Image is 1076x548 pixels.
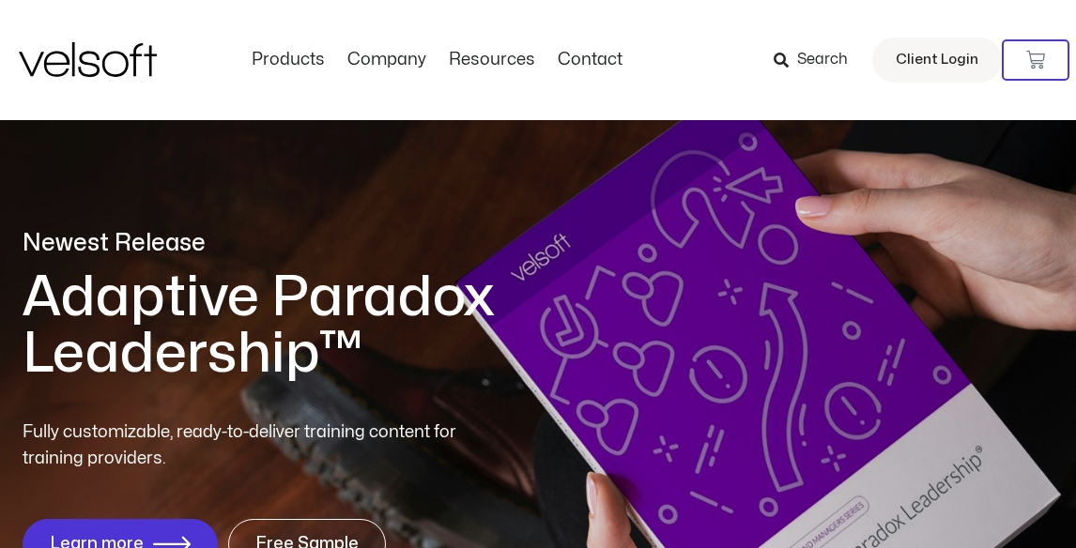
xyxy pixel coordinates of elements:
p: Fully customizable, ready-to-deliver training content for training providers. [23,419,490,472]
span: Client Login [896,48,978,72]
a: Search [774,44,861,76]
h1: Adaptive Paradox Leadership™ [23,269,708,382]
img: Velsoft Training Materials [19,42,157,77]
a: CompanyMenu Toggle [336,50,438,70]
p: Newest Release [23,227,708,260]
a: ProductsMenu Toggle [240,50,336,70]
a: ResourcesMenu Toggle [438,50,546,70]
nav: Menu [240,50,634,70]
span: Search [797,48,848,72]
a: Client Login [872,38,1002,83]
a: ContactMenu Toggle [546,50,634,70]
